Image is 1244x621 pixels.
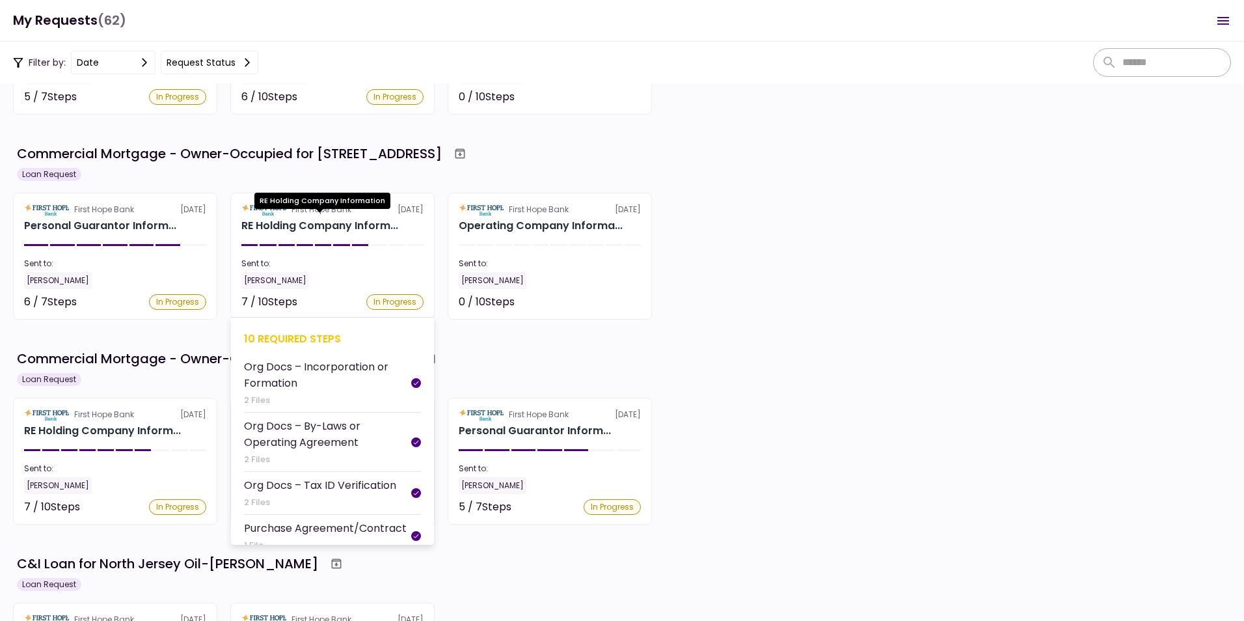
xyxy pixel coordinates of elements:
div: First Hope Bank [509,204,569,215]
div: Personal Guarantor Information [459,423,611,439]
div: Personal Guarantor Information [24,218,176,234]
div: RE Holding Company Information [24,423,181,439]
div: Not started [582,89,641,105]
img: Partner logo [459,409,504,421]
div: 6 / 10 Steps [241,89,297,105]
div: [DATE] [24,204,206,215]
button: Archive workflow [325,552,348,575]
img: Partner logo [459,204,504,215]
img: Partner logo [241,204,286,215]
div: [PERSON_NAME] [241,272,309,289]
div: 7 / 10 Steps [24,499,80,515]
span: (62) [98,7,126,34]
div: Not started [582,294,641,310]
div: Commercial Mortgage - Owner-Occupied for LARJEN27 L.L.C. [17,349,412,368]
div: [DATE] [241,204,424,215]
div: RE Holding Company Information [254,193,390,209]
div: In Progress [149,89,206,105]
div: Operating Company Information [459,218,623,234]
div: 2 Files [244,453,411,466]
img: Partner logo [24,204,69,215]
div: [PERSON_NAME] [24,272,92,289]
div: In Progress [366,89,424,105]
div: 0 / 10 Steps [459,89,515,105]
div: Sent to: [24,463,206,475]
div: First Hope Bank [509,409,569,421]
button: Open menu [1208,5,1239,36]
div: Loan Request [17,168,81,181]
h1: My Requests [13,7,126,34]
div: Org Docs – Tax ID Verification [244,477,396,493]
div: date [77,55,99,70]
div: [PERSON_NAME] [459,272,526,289]
div: Filter by: [13,51,258,74]
div: In Progress [149,294,206,310]
div: Sent to: [241,258,424,269]
img: Partner logo [24,409,69,421]
div: [DATE] [24,409,206,421]
div: Sent to: [459,258,641,269]
button: date [71,51,155,74]
div: First Hope Bank [74,204,134,215]
div: 1 File [244,539,407,552]
div: In Progress [149,499,206,515]
div: RE Holding Company Information [241,218,398,234]
div: [PERSON_NAME] [459,477,526,494]
div: In Progress [366,294,424,310]
div: [DATE] [459,204,641,215]
div: Loan Request [17,373,81,386]
div: [DATE] [459,409,641,421]
div: 10 required steps [244,331,421,347]
div: 5 / 7 Steps [24,89,77,105]
div: In Progress [584,499,641,515]
div: Sent to: [24,258,206,269]
button: Request status [161,51,258,74]
div: 5 / 7 Steps [459,499,511,515]
div: Purchase Agreement/Contract [244,520,407,536]
div: 2 Files [244,394,411,407]
div: 6 / 7 Steps [24,294,77,310]
div: Org Docs – Incorporation or Formation [244,359,411,391]
div: Org Docs – By-Laws or Operating Agreement [244,418,411,450]
div: 2 Files [244,496,396,509]
div: C&I Loan for North Jersey Oil-[PERSON_NAME] [17,554,318,573]
div: Loan Request [17,578,81,591]
div: 0 / 10 Steps [459,294,515,310]
div: Sent to: [459,463,641,475]
div: 7 / 10 Steps [241,294,297,310]
button: Archive workflow [448,142,472,165]
div: [PERSON_NAME] [24,477,92,494]
div: First Hope Bank [74,409,134,421]
div: Commercial Mortgage - Owner-Occupied for [STREET_ADDRESS] [17,144,442,163]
